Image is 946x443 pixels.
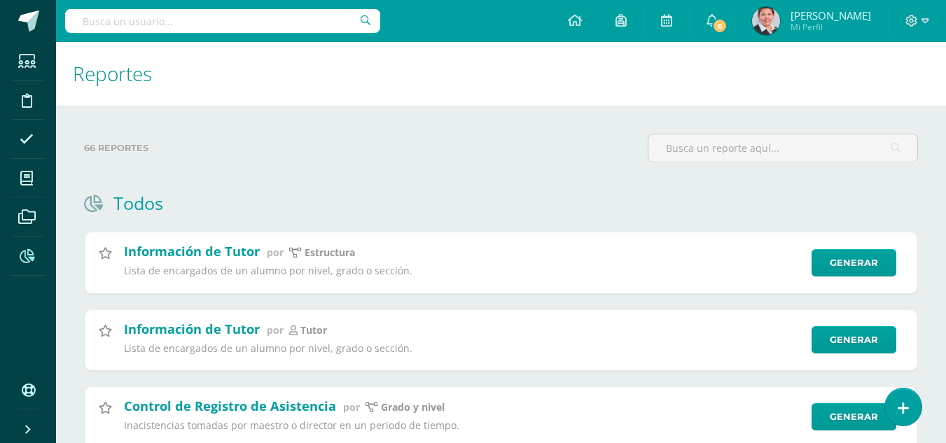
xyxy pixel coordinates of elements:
span: por [267,323,284,337]
p: Lista de encargados de un alumno por nivel, grado o sección. [124,342,802,355]
a: Generar [812,403,896,430]
h2: Información de Tutor [124,321,260,337]
h2: Control de Registro de Asistencia [124,398,336,414]
h1: Todos [113,191,163,215]
a: Generar [812,326,896,353]
p: grado y nivel [381,401,445,414]
img: b82dc69c5426fd5f7fe4418bbe149562.png [752,7,780,35]
a: Generar [812,249,896,276]
p: estructura [305,246,355,259]
span: [PERSON_NAME] [791,8,871,22]
p: Inacistencias tomadas por maestro o director en un periodo de tiempo. [124,419,802,432]
input: Busca un reporte aquí... [648,134,917,162]
input: Busca un usuario... [65,9,380,33]
h2: Información de Tutor [124,243,260,260]
span: por [267,246,284,259]
p: Tutor [300,324,327,337]
label: 66 reportes [84,134,637,162]
p: Lista de encargados de un alumno por nivel, grado o sección. [124,265,802,277]
span: Reportes [73,60,152,87]
span: Mi Perfil [791,21,871,33]
span: por [343,400,360,414]
span: 6 [712,18,728,34]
